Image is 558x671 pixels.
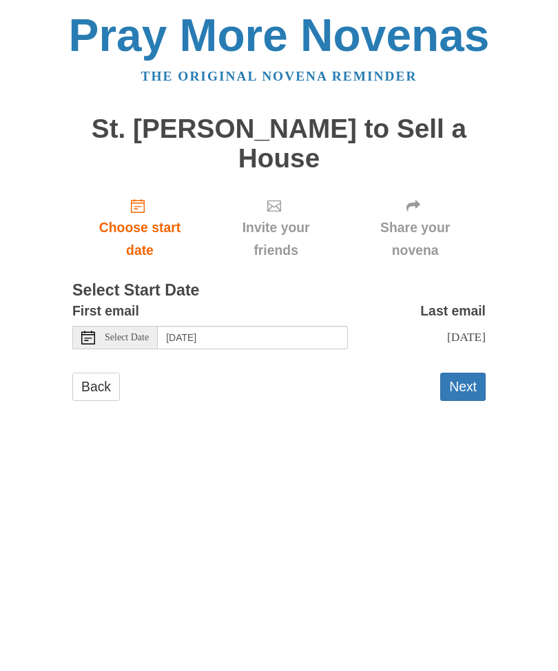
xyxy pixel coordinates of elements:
a: Back [72,373,120,401]
div: Click "Next" to confirm your start date first. [344,187,486,269]
h1: St. [PERSON_NAME] to Sell a House [72,114,486,173]
span: [DATE] [447,330,486,344]
span: Share your novena [358,216,472,262]
button: Next [440,373,486,401]
a: Choose start date [72,187,207,269]
a: The original novena reminder [141,69,417,83]
div: Click "Next" to confirm your start date first. [207,187,344,269]
label: Last email [420,300,486,322]
span: Invite your friends [221,216,331,262]
span: Select Date [105,333,149,342]
a: Pray More Novenas [69,10,490,61]
h3: Select Start Date [72,282,486,300]
span: Choose start date [86,216,194,262]
label: First email [72,300,139,322]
